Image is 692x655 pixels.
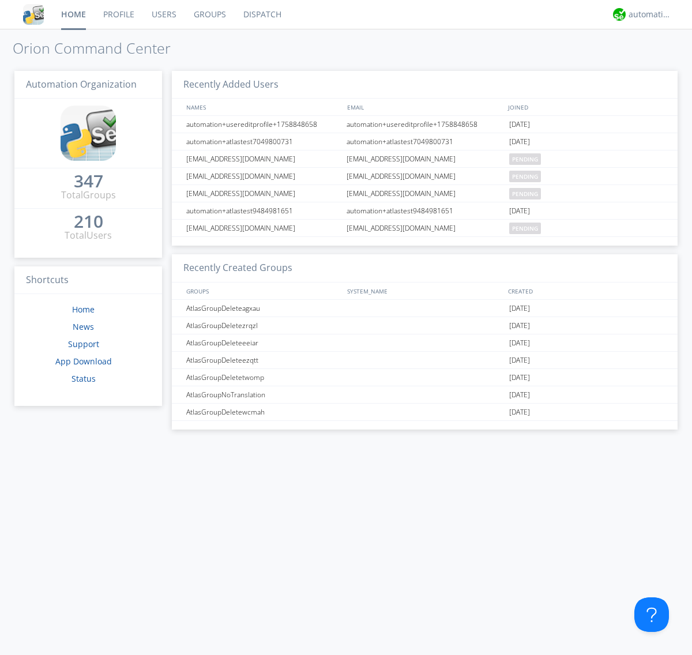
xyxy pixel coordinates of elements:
[509,352,530,369] span: [DATE]
[183,369,343,386] div: AtlasGroupDeletetwomp
[172,202,678,220] a: automation+atlastest9484981651automation+atlastest9484981651[DATE]
[509,188,541,199] span: pending
[55,356,112,367] a: App Download
[68,338,99,349] a: Support
[172,168,678,185] a: [EMAIL_ADDRESS][DOMAIN_NAME][EMAIL_ADDRESS][DOMAIN_NAME]pending
[509,317,530,334] span: [DATE]
[74,216,103,227] div: 210
[183,283,341,299] div: GROUPS
[73,321,94,332] a: News
[509,153,541,165] span: pending
[344,133,506,150] div: automation+atlastest7049800731
[172,150,678,168] a: [EMAIL_ADDRESS][DOMAIN_NAME][EMAIL_ADDRESS][DOMAIN_NAME]pending
[634,597,669,632] iframe: Toggle Customer Support
[172,116,678,133] a: automation+usereditprofile+1758848658automation+usereditprofile+1758848658[DATE]
[72,304,95,315] a: Home
[509,223,541,234] span: pending
[172,352,678,369] a: AtlasGroupDeleteezqtt[DATE]
[183,168,343,185] div: [EMAIL_ADDRESS][DOMAIN_NAME]
[65,229,112,242] div: Total Users
[344,202,506,219] div: automation+atlastest9484981651
[74,216,103,229] a: 210
[344,168,506,185] div: [EMAIL_ADDRESS][DOMAIN_NAME]
[509,369,530,386] span: [DATE]
[172,300,678,317] a: AtlasGroupDeleteagxau[DATE]
[509,116,530,133] span: [DATE]
[344,185,506,202] div: [EMAIL_ADDRESS][DOMAIN_NAME]
[172,254,678,283] h3: Recently Created Groups
[61,106,116,161] img: cddb5a64eb264b2086981ab96f4c1ba7
[509,334,530,352] span: [DATE]
[509,133,530,150] span: [DATE]
[172,185,678,202] a: [EMAIL_ADDRESS][DOMAIN_NAME][EMAIL_ADDRESS][DOMAIN_NAME]pending
[72,373,96,384] a: Status
[183,334,343,351] div: AtlasGroupDeleteeeiar
[172,133,678,150] a: automation+atlastest7049800731automation+atlastest7049800731[DATE]
[509,202,530,220] span: [DATE]
[172,404,678,421] a: AtlasGroupDeletewcmah[DATE]
[613,8,626,21] img: d2d01cd9b4174d08988066c6d424eccd
[183,133,343,150] div: automation+atlastest7049800731
[183,220,343,236] div: [EMAIL_ADDRESS][DOMAIN_NAME]
[183,150,343,167] div: [EMAIL_ADDRESS][DOMAIN_NAME]
[183,386,343,403] div: AtlasGroupNoTranslation
[172,71,678,99] h3: Recently Added Users
[509,300,530,317] span: [DATE]
[183,317,343,334] div: AtlasGroupDeletezrqzl
[183,300,343,317] div: AtlasGroupDeleteagxau
[183,99,341,115] div: NAMES
[344,220,506,236] div: [EMAIL_ADDRESS][DOMAIN_NAME]
[344,116,506,133] div: automation+usereditprofile+1758848658
[344,283,505,299] div: SYSTEM_NAME
[172,369,678,386] a: AtlasGroupDeletetwomp[DATE]
[61,189,116,202] div: Total Groups
[505,283,667,299] div: CREATED
[509,404,530,421] span: [DATE]
[344,150,506,167] div: [EMAIL_ADDRESS][DOMAIN_NAME]
[183,116,343,133] div: automation+usereditprofile+1758848658
[74,175,103,189] a: 347
[14,266,162,295] h3: Shortcuts
[183,404,343,420] div: AtlasGroupDeletewcmah
[172,334,678,352] a: AtlasGroupDeleteeeiar[DATE]
[23,4,44,25] img: cddb5a64eb264b2086981ab96f4c1ba7
[183,185,343,202] div: [EMAIL_ADDRESS][DOMAIN_NAME]
[172,317,678,334] a: AtlasGroupDeletezrqzl[DATE]
[183,352,343,368] div: AtlasGroupDeleteezqtt
[509,171,541,182] span: pending
[26,78,137,91] span: Automation Organization
[505,99,667,115] div: JOINED
[509,386,530,404] span: [DATE]
[172,220,678,237] a: [EMAIL_ADDRESS][DOMAIN_NAME][EMAIL_ADDRESS][DOMAIN_NAME]pending
[172,386,678,404] a: AtlasGroupNoTranslation[DATE]
[183,202,343,219] div: automation+atlastest9484981651
[74,175,103,187] div: 347
[629,9,672,20] div: automation+atlas
[344,99,505,115] div: EMAIL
